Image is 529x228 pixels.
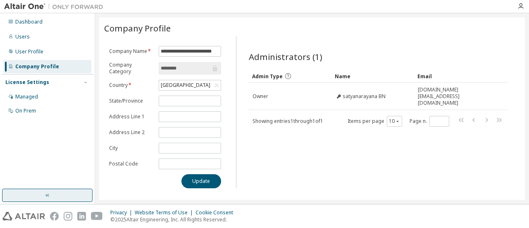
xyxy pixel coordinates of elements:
img: instagram.svg [64,212,72,221]
div: Name [335,70,411,83]
label: Address Line 1 [109,113,154,120]
div: [GEOGRAPHIC_DATA] [160,81,212,90]
div: User Profile [15,48,43,55]
img: altair_logo.svg [2,212,45,221]
label: Country [109,82,154,89]
div: On Prem [15,108,36,114]
span: Page n. [410,116,449,127]
label: State/Province [109,98,154,104]
div: Cookie Consent [195,209,238,216]
div: Company Profile [15,63,59,70]
span: Showing entries 1 through 1 of 1 [253,118,323,125]
label: Company Category [109,62,154,75]
span: Owner [253,93,268,100]
img: Altair One [4,2,107,11]
span: Company Profile [104,22,171,34]
div: Privacy [110,209,135,216]
span: Admin Type [252,73,283,80]
span: [DOMAIN_NAME][EMAIL_ADDRESS][DOMAIN_NAME] [418,86,484,106]
img: linkedin.svg [77,212,86,221]
p: © 2025 Altair Engineering, Inc. All Rights Reserved. [110,216,238,223]
label: Address Line 2 [109,129,154,136]
div: Email [417,70,485,83]
div: Website Terms of Use [135,209,195,216]
label: Company Name [109,48,154,55]
label: City [109,145,154,151]
span: satyanarayana BN [343,93,386,100]
div: [GEOGRAPHIC_DATA] [159,80,220,90]
button: Update [181,174,221,188]
span: Items per page [348,116,402,127]
div: Dashboard [15,19,43,25]
div: License Settings [5,79,49,86]
div: Managed [15,94,38,100]
div: Users [15,34,30,40]
img: facebook.svg [50,212,59,221]
span: Administrators (1) [249,51,322,62]
button: 10 [389,118,400,125]
label: Postal Code [109,161,154,167]
img: youtube.svg [91,212,103,221]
